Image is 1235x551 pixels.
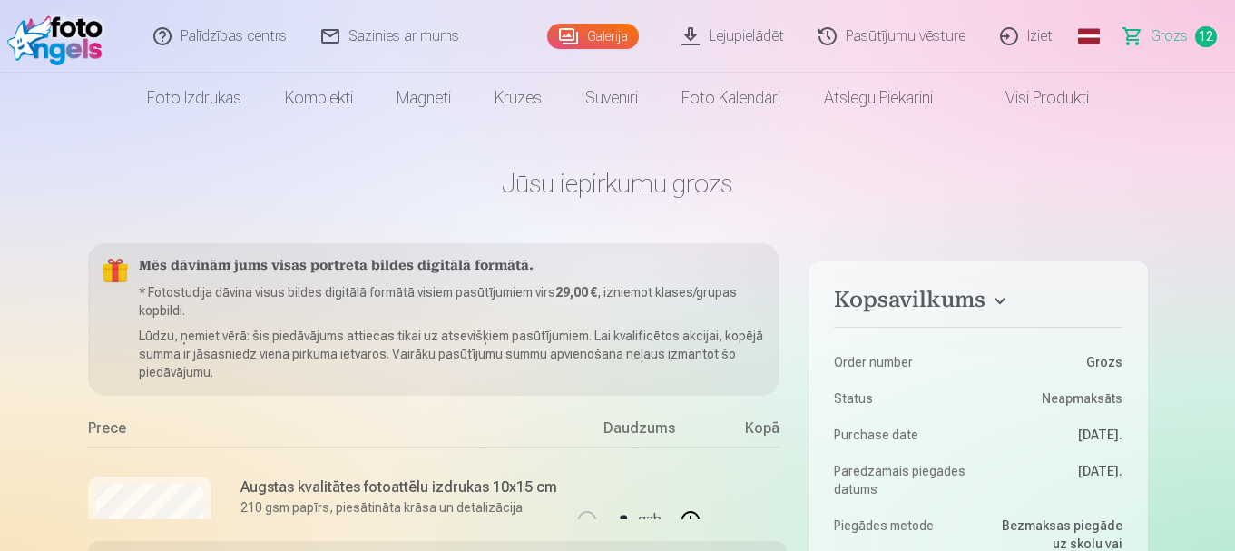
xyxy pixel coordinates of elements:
[707,418,779,447] div: Kopā
[7,7,112,65] img: /fa1
[240,498,557,517] p: 210 gsm papīrs, piesātināta krāsa un detalizācija
[555,285,597,300] b: 29,00 €
[88,418,572,447] div: Prece
[547,24,639,49] a: Galerija
[834,426,969,444] dt: Purchase date
[834,353,969,371] dt: Order number
[375,73,473,123] a: Magnēti
[139,327,766,381] p: Lūdzu, ņemiet vērā: šis piedāvājums attiecas tikai uz atsevišķiem pasūtījumiem. Lai kvalificētos ...
[834,287,1122,320] button: Kopsavilkums
[638,498,665,542] div: gab.
[987,353,1122,371] dd: Grozs
[660,73,802,123] a: Foto kalendāri
[834,389,969,408] dt: Status
[139,258,766,276] h5: Mēs dāvinām jums visas portreta bildes digitālā formātā.
[125,73,263,123] a: Foto izdrukas
[571,418,707,447] div: Daudzums
[263,73,375,123] a: Komplekti
[240,477,557,498] h6: Augstas kvalitātes fotoattēlu izdrukas 10x15 cm
[473,73,564,123] a: Krūzes
[955,73,1111,123] a: Visi produkti
[1195,26,1217,47] span: 12
[564,73,660,123] a: Suvenīri
[987,462,1122,498] dd: [DATE].
[139,283,766,320] p: * Fotostudija dāvina visus bildes digitālā formātā visiem pasūtījumiem virs , izniemot klases/gru...
[1151,25,1188,47] span: Grozs
[1042,389,1122,408] span: Neapmaksāts
[987,426,1122,444] dd: [DATE].
[802,73,955,123] a: Atslēgu piekariņi
[88,167,1148,200] h1: Jūsu iepirkumu grozs
[834,462,969,498] dt: Paredzamais piegādes datums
